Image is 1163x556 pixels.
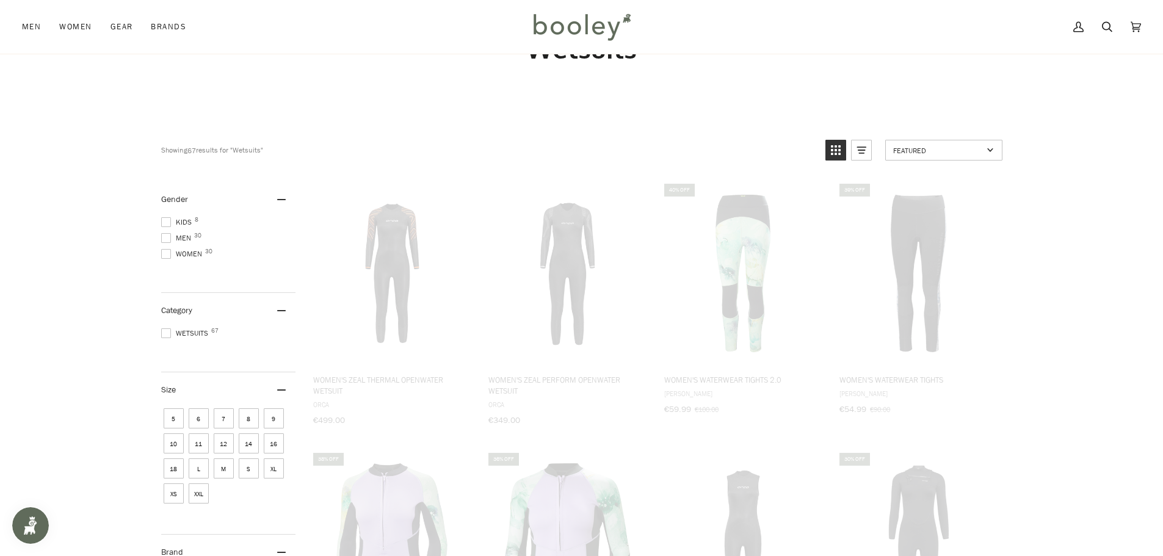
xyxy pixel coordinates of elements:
[59,21,92,33] span: Women
[111,21,133,33] span: Gear
[189,433,209,453] span: Size: 11
[161,384,176,395] span: Size
[214,433,234,453] span: Size: 12
[161,193,188,205] span: Gender
[161,140,816,161] div: Showing results for "Wetsuits"
[189,408,209,428] span: Size: 6
[161,328,212,339] span: Wetsuits
[851,140,872,161] a: View list mode
[22,21,41,33] span: Men
[189,458,209,478] span: Size: L
[161,217,195,228] span: Kids
[164,458,184,478] span: Size: 18
[885,140,1002,161] a: Sort options
[151,21,186,33] span: Brands
[195,217,198,223] span: 8
[205,248,212,255] span: 30
[239,433,259,453] span: Size: 14
[164,408,184,428] span: Size: 5
[194,233,201,239] span: 30
[161,233,195,244] span: Men
[189,483,209,504] span: Size: XXL
[164,433,184,453] span: Size: 10
[239,458,259,478] span: Size: S
[264,408,284,428] span: Size: 9
[214,458,234,478] span: Size: M
[528,9,635,45] img: Booley
[161,305,192,316] span: Category
[264,433,284,453] span: Size: 16
[825,140,846,161] a: View grid mode
[211,328,219,334] span: 67
[187,145,196,156] b: 67
[893,145,983,156] span: Featured
[161,248,206,259] span: Women
[164,483,184,504] span: Size: XS
[264,458,284,478] span: Size: XL
[12,507,49,544] iframe: Button to open loyalty program pop-up
[239,408,259,428] span: Size: 8
[214,408,234,428] span: Size: 7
